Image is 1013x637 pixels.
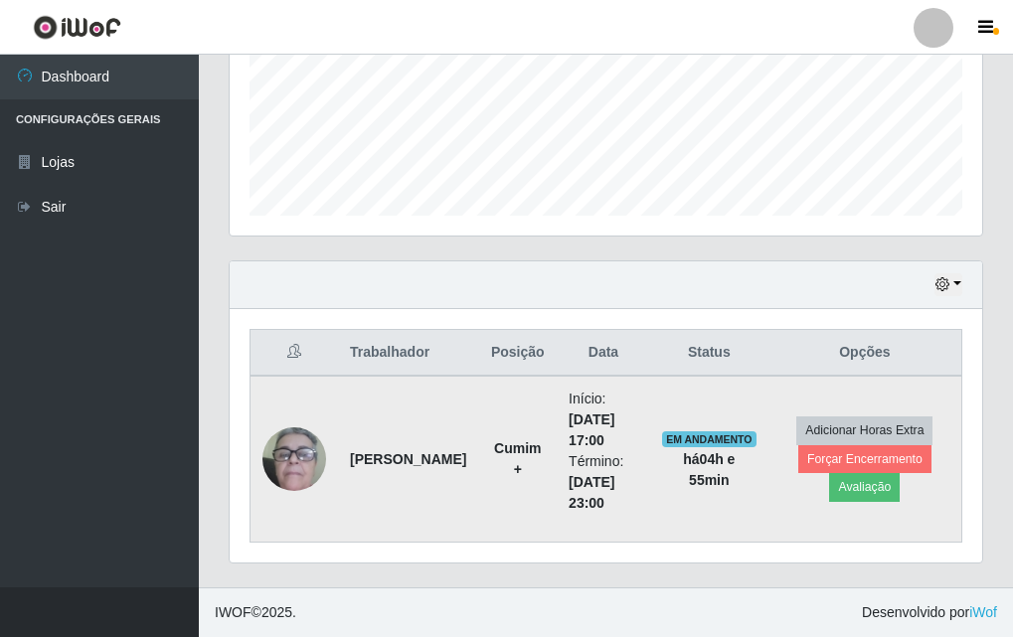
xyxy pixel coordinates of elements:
th: Posição [478,330,557,377]
span: IWOF [215,604,252,620]
th: Status [650,330,768,377]
img: CoreUI Logo [33,15,121,40]
a: iWof [969,604,997,620]
span: EM ANDAMENTO [662,431,757,447]
li: Início: [569,389,638,451]
strong: [PERSON_NAME] [350,451,466,467]
span: Desenvolvido por [862,602,997,623]
span: © 2025 . [215,602,296,623]
th: Trabalhador [338,330,478,377]
strong: Cumim + [494,440,541,477]
li: Término: [569,451,638,514]
th: Data [557,330,650,377]
img: 1705182808004.jpeg [262,394,326,525]
strong: há 04 h e 55 min [683,451,735,488]
time: [DATE] 23:00 [569,474,614,511]
button: Forçar Encerramento [798,445,931,473]
button: Avaliação [829,473,900,501]
time: [DATE] 17:00 [569,411,614,448]
th: Opções [768,330,962,377]
button: Adicionar Horas Extra [796,416,932,444]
